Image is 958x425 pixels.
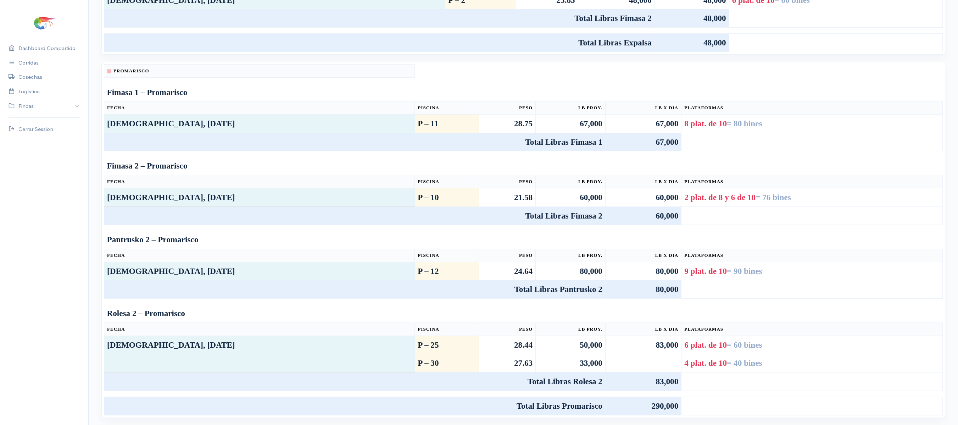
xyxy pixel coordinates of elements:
[536,188,606,206] td: 60,000
[415,323,479,336] th: Piscina
[415,101,479,115] th: Piscina
[104,114,415,133] td: [DEMOGRAPHIC_DATA], [DATE]
[479,175,535,188] th: Peso
[605,101,681,115] th: Lb x Dia
[684,117,940,130] div: 8 plat. de 10
[415,114,479,133] td: P – 11
[655,9,729,28] td: 48,000
[536,175,606,188] th: Lb Proy.
[104,175,415,188] th: Fecha
[655,34,729,52] td: 48,000
[104,262,415,280] td: [DEMOGRAPHIC_DATA], [DATE]
[727,266,762,276] span: = 90 bines
[605,336,681,372] td: 83,000
[104,336,415,372] td: [DEMOGRAPHIC_DATA], [DATE]
[415,336,479,354] td: P – 25
[104,304,943,322] td: Rolesa 2 – Promarisco
[479,262,535,280] td: 24.64
[104,9,655,28] td: Total Libras Fimasa 2
[605,280,681,299] td: 80,000
[415,354,479,372] td: P – 30
[605,397,681,415] td: 290,000
[104,231,943,249] td: Pantrusko 2 – Promarisco
[479,336,535,354] td: 28.44
[536,101,606,115] th: Lb Proy.
[605,175,681,188] th: Lb x Dia
[104,323,415,336] th: Fecha
[415,175,479,188] th: Piscina
[605,206,681,225] td: 60,000
[415,188,479,206] td: P – 10
[727,358,762,368] span: = 40 bines
[479,114,535,133] td: 28.75
[605,249,681,262] th: Lb x Dia
[681,249,943,262] th: Plataformas
[104,157,943,175] td: Fimasa 2 – Promarisco
[104,188,415,206] td: [DEMOGRAPHIC_DATA], [DATE]
[104,83,943,101] td: Fimasa 1 – Promarisco
[727,119,762,128] span: = 80 bines
[536,323,606,336] th: Lb Proy.
[104,206,606,225] td: Total Libras Fimasa 2
[104,372,606,391] td: Total Libras Rolesa 2
[104,133,606,151] td: Total Libras Fimasa 1
[684,191,940,204] div: 2 plat. de 8 y 6 de 10
[536,262,606,280] td: 80,000
[104,249,415,262] th: Fecha
[756,193,791,202] span: = 76 bines
[605,188,681,206] td: 60,000
[479,354,535,372] td: 27.63
[681,323,943,336] th: Plataformas
[479,188,535,206] td: 21.58
[536,114,606,133] td: 67,000
[605,114,681,133] td: 67,000
[536,354,606,372] td: 33,000
[104,280,606,299] td: Total Libras Pantrusko 2
[536,249,606,262] th: Lb Proy.
[536,336,606,354] td: 50,000
[479,101,535,115] th: Peso
[104,34,655,52] td: Total Libras Expalsa
[684,339,940,351] div: 6 plat. de 10
[684,265,940,277] div: 9 plat. de 10
[605,133,681,151] td: 67,000
[479,323,535,336] th: Peso
[479,249,535,262] th: Peso
[684,357,940,369] div: 4 plat. de 10
[681,101,943,115] th: Plataformas
[415,262,479,280] td: P – 12
[415,249,479,262] th: Piscina
[104,65,415,78] th: Promarisco
[727,340,762,349] span: = 60 bines
[605,262,681,280] td: 80,000
[605,372,681,391] td: 83,000
[104,101,415,115] th: Fecha
[681,175,943,188] th: Plataformas
[605,323,681,336] th: Lb x Dia
[104,397,606,415] td: Total Libras Promarisco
